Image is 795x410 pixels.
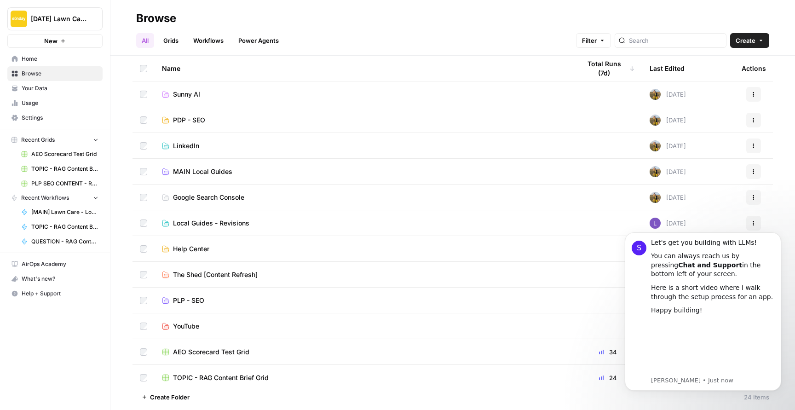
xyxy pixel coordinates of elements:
a: QUESTION - RAG Content Brief [17,234,103,249]
span: The Shed [Content Refresh] [173,270,258,279]
span: YouTube [173,322,199,331]
img: rn7sh892ioif0lo51687sih9ndqw [650,218,661,229]
img: bwwep3rohponzecppi6a6ou8qko4 [650,115,661,126]
span: Your Data [22,84,98,92]
a: All [136,33,154,48]
span: LinkedIn [173,141,199,150]
a: Usage [7,96,103,110]
span: PDP - SEO [173,115,205,125]
a: YouTube [162,322,566,331]
button: Help + Support [7,286,103,301]
a: AEO Scorecard Test Grid [17,147,103,162]
div: [DATE] [650,218,686,229]
span: Recent Grids [21,136,55,144]
div: Actions [742,56,766,81]
a: AEO Scorecard Test Grid [162,347,566,357]
a: Your Data [7,81,103,96]
a: AirOps Academy [7,257,103,271]
div: [DATE] [650,192,686,203]
img: Sunday Lawn Care Logo [11,11,27,27]
p: Message from Steven, sent Just now [40,158,163,166]
button: Recent Workflows [7,191,103,205]
span: [DATE] Lawn Care [31,14,86,23]
button: Recent Grids [7,133,103,147]
button: What's new? [7,271,103,286]
div: Browse [136,11,176,26]
a: Home [7,52,103,66]
a: Local Guides - Revisions [162,219,566,228]
a: MAIN Local Guides [162,167,566,176]
div: Last Edited [650,56,685,81]
a: Grids [158,33,184,48]
span: AirOps Academy [22,260,98,268]
span: TOPIC - RAG Content Brief Grid [173,373,269,382]
input: Search [629,36,722,45]
a: LinkedIn [162,141,566,150]
div: [DATE] [650,115,686,126]
a: TOPIC - RAG Content Brief [17,219,103,234]
button: Create [730,33,769,48]
div: What's new? [8,272,102,286]
a: PLP - SEO [162,296,566,305]
span: Usage [22,99,98,107]
div: Total Runs (7d) [581,56,635,81]
span: Create Folder [150,393,190,402]
a: [MAIN] Lawn Care - Local pSEO Page Generator [[PERSON_NAME]] [17,205,103,219]
span: [MAIN] Lawn Care - Local pSEO Page Generator [[PERSON_NAME]] [31,208,98,216]
button: Filter [576,33,611,48]
span: Help Center [173,244,209,254]
span: Sunny AI [173,90,200,99]
a: PLP SEO CONTENT - REVISED [17,176,103,191]
a: TOPIC - RAG Content Brief Grid [17,162,103,176]
div: [DATE] [650,89,686,100]
img: bwwep3rohponzecppi6a6ou8qko4 [650,89,661,100]
span: MAIN Local Guides [173,167,232,176]
span: Google Search Console [173,193,244,202]
a: Sunny AI [162,90,566,99]
a: Workflows [188,33,229,48]
a: Google Search Console [162,193,566,202]
div: 34 [581,347,635,357]
span: AEO Scorecard Test Grid [31,150,98,158]
span: TOPIC - RAG Content Brief [31,223,98,231]
a: Settings [7,110,103,125]
span: Browse [22,69,98,78]
div: [DATE] [650,166,686,177]
span: Home [22,55,98,63]
button: New [7,34,103,48]
span: New [44,36,58,46]
a: PDP - SEO [162,115,566,125]
span: PLP - SEO [173,296,204,305]
span: Settings [22,114,98,122]
img: bwwep3rohponzecppi6a6ou8qko4 [650,140,661,151]
span: AEO Scorecard Test Grid [173,347,249,357]
a: Browse [7,66,103,81]
span: Recent Workflows [21,194,69,202]
a: TOPIC - RAG Content Brief Grid [162,373,566,382]
span: Filter [582,36,597,45]
div: [DATE] [650,140,686,151]
iframe: Intercom notifications message [611,219,795,405]
span: Help + Support [22,289,98,298]
iframe: youtube [40,101,163,156]
button: Workspace: Sunday Lawn Care [7,7,103,30]
img: bwwep3rohponzecppi6a6ou8qko4 [650,192,661,203]
span: TOPIC - RAG Content Brief Grid [31,165,98,173]
div: 24 [581,373,635,382]
div: Name [162,56,566,81]
button: Create Folder [136,390,195,404]
a: Power Agents [233,33,284,48]
span: QUESTION - RAG Content Brief [31,237,98,246]
img: bwwep3rohponzecppi6a6ou8qko4 [650,166,661,177]
span: Create [736,36,755,45]
a: Help Center [162,244,566,254]
span: Local Guides - Revisions [173,219,249,228]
